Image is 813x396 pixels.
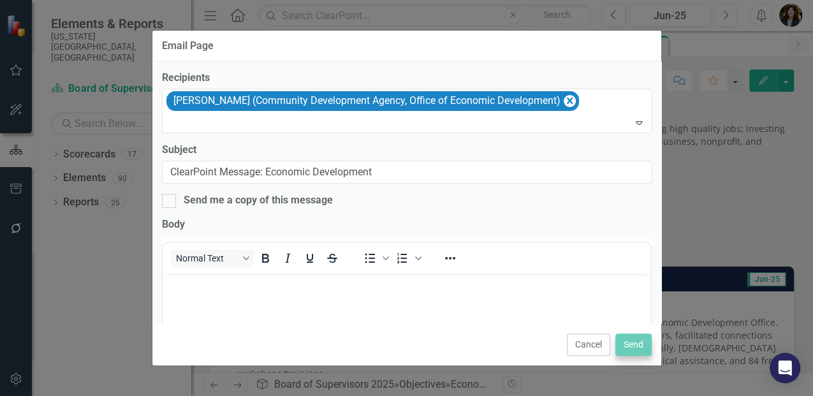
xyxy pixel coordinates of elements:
div: Email Page [162,40,214,52]
button: Italic [277,249,298,267]
div: Numbered list [392,249,423,267]
div: Remove Kimberly Parker (Community Development Agency, Office of Economic Development) [564,95,576,107]
div: [PERSON_NAME] (Community Development Agency, Office of Economic Development) [170,92,562,110]
label: Body [162,217,652,232]
button: Send [615,334,652,356]
label: Subject [162,143,652,158]
button: Underline [299,249,321,267]
button: Bold [254,249,276,267]
div: Open Intercom Messenger [770,353,800,383]
button: Strikethrough [321,249,343,267]
div: Send me a copy of this message [184,193,333,208]
div: Bullet list [359,249,391,267]
button: Block Normal Text [171,249,254,267]
span: Normal Text [176,253,238,263]
button: Cancel [567,334,610,356]
button: Reveal or hide additional toolbar items [439,249,461,267]
label: Recipients [162,71,652,85]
